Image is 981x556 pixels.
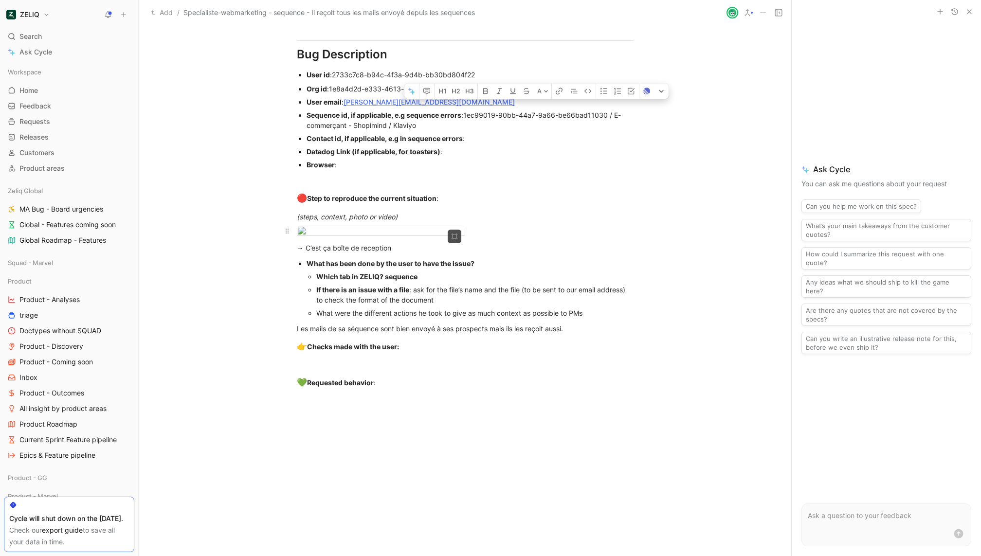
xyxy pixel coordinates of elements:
[4,65,134,79] div: Workspace
[6,10,16,19] img: ZELIQ
[8,473,47,483] span: Product - GG
[19,163,65,173] span: Product areas
[19,235,106,245] span: Global Roadmap - Features
[4,130,134,144] a: Releases
[801,219,971,241] button: What’s your main takeaways from the customer quotes?
[297,193,307,203] span: 🔴
[307,160,634,170] div: :
[19,220,116,230] span: Global - Features coming soon
[9,524,129,548] div: Check our to save all your data in time.
[307,146,634,157] div: :
[297,192,634,205] div: :
[4,202,134,216] a: MA Bug - Board urgencies
[307,84,634,94] div: :
[297,341,307,351] span: 👉
[4,470,134,488] div: Product - GG
[4,8,52,21] button: ZELIQZELIQ
[307,97,634,107] div: :
[177,7,180,18] span: /
[183,7,475,18] span: Specialiste-webmarketing - sequence - Il reçoit tous les mails envoyé depuis les sequences
[307,70,634,80] div: :
[19,404,107,413] span: All insight by product areas
[4,161,134,176] a: Product areas
[307,133,634,143] div: :
[307,71,330,79] strong: User id
[4,386,134,400] a: Product - Outcomes
[307,342,399,351] strong: Checks made with the user:
[801,178,971,190] p: You can ask me questions about your request
[316,272,418,281] strong: Which tab in ZELIQ? sequence
[9,513,129,524] div: Cycle will shut down on the [DATE].
[307,161,335,169] strong: Browser
[4,401,134,416] a: All insight by product areas
[19,341,83,351] span: Product - Discovery
[148,7,175,18] button: Add
[19,419,77,429] span: Product Roadmap
[307,111,461,119] strong: Sequence id, if applicable, e.g sequence errors
[297,226,465,239] img: WhatsApp Image 2025-09-17 at 17.00.00.jpeg
[19,148,54,158] span: Customers
[4,274,134,463] div: ProductProduct - AnalysestriageDoctypes without SQUADProduct - DiscoveryProduct - Coming soonInbo...
[316,286,409,294] strong: If there is an issue with a file
[4,292,134,307] a: Product - Analyses
[4,339,134,354] a: Product - Discovery
[297,323,634,334] div: Les mails de sa séquence sont bien envoyé à ses prospects mais ils les reçoit aussi.
[329,85,470,93] span: 1e8a4d2d-e333-4613-878d-dc4af44ef1bb
[4,432,134,447] a: Current Sprint Feature pipeline
[344,98,515,106] a: [PERSON_NAME][EMAIL_ADDRESS][DOMAIN_NAME]
[307,147,440,156] strong: Datadog Link (if applicable, for toasters)
[8,186,43,196] span: Zeliq Global
[307,110,634,130] div: :
[4,217,134,232] a: Global - Features coming soon
[4,308,134,323] a: triage
[8,258,53,268] span: Squad - Marvel
[297,377,307,387] span: 💚
[19,357,93,367] span: Product - Coming soon
[19,101,51,111] span: Feedback
[297,213,398,221] em: (steps, context, photo or video)
[801,163,971,175] span: Ask Cycle
[4,417,134,431] a: Product Roadmap
[801,199,921,213] button: Can you help me work on this spec?
[297,46,634,63] div: Bug Description
[4,45,134,59] a: Ask Cycle
[19,132,49,142] span: Releases
[19,117,50,126] span: Requests
[801,332,971,354] button: Can you write an illustrative release note for this, before we even ship it?
[4,470,134,485] div: Product - GG
[801,247,971,269] button: How could I summarize this request with one quote?
[19,450,95,460] span: Epics & Feature pipeline
[316,308,634,318] div: What were the different actions he took to give as much context as possible to PMs
[4,145,134,160] a: Customers
[4,370,134,385] a: Inbox
[4,29,134,44] div: Search
[727,8,737,18] img: avatar
[4,489,134,506] div: Product - Marvel
[19,373,37,382] span: Inbox
[19,435,117,445] span: Current Sprint Feature pipeline
[297,243,634,253] div: → C’est ça boîte de reception
[4,83,134,98] a: Home
[4,448,134,463] a: Epics & Feature pipeline
[316,285,634,305] div: : ask for the file’s name and the file (to be sent to our email address) to check the format of t...
[801,304,971,326] button: Are there any quotes that are not covered by the specs?
[8,276,32,286] span: Product
[4,183,134,198] div: Zeliq Global
[8,67,41,77] span: Workspace
[307,85,327,93] strong: Org id
[19,204,103,214] span: MA Bug - Board urgencies
[4,114,134,129] a: Requests
[19,295,80,305] span: Product - Analyses
[4,255,134,270] div: Squad - Marvel
[801,275,971,298] button: Any ideas what we should ship to kill the game here?
[19,388,84,398] span: Product - Outcomes
[19,31,42,42] span: Search
[4,274,134,288] div: Product
[332,71,475,79] span: 2733c7c8-b94c-4f3a-9d4b-bb30bd804f22
[4,323,134,338] a: Doctypes without SQUAD
[307,194,436,202] strong: Step to reproduce the current situation
[307,259,474,268] strong: What has been done by the user to have the issue?
[307,111,621,129] span: 1ec99019-90bb-44a7-9a66-be66bad11030 / E-commerçant - Shopimind / Klaviyo
[307,134,463,143] strong: Contact id, if applicable, e.g in sequence errors
[4,255,134,273] div: Squad - Marvel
